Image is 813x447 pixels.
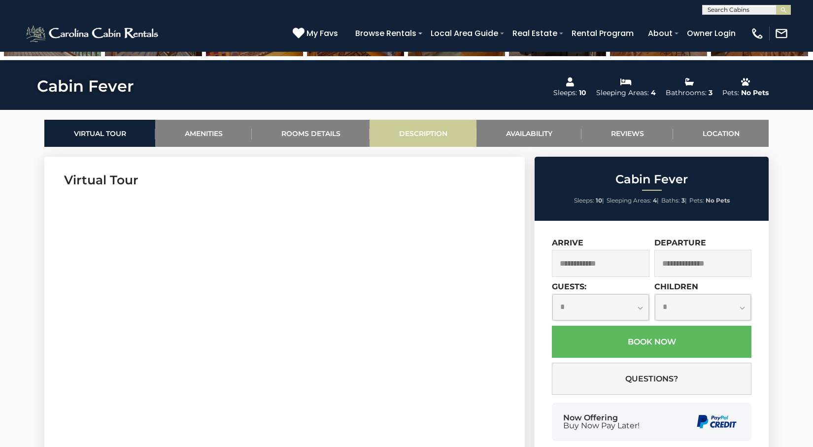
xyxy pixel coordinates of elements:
label: Departure [654,238,706,247]
img: mail-regular-white.png [775,27,788,40]
label: Guests: [552,282,586,291]
a: Amenities [155,120,252,147]
a: About [643,25,677,42]
span: My Favs [306,27,338,39]
label: Arrive [552,238,583,247]
a: Owner Login [682,25,741,42]
span: Pets: [689,197,704,204]
a: My Favs [293,27,340,40]
a: Location [673,120,769,147]
h3: Virtual Tour [64,172,505,189]
li: | [661,194,687,207]
a: Virtual Tour [44,120,155,147]
a: Description [370,120,476,147]
strong: 3 [681,197,685,204]
strong: 10 [596,197,602,204]
img: White-1-2.png [25,24,161,43]
a: Browse Rentals [350,25,421,42]
button: Questions? [552,363,751,395]
a: Real Estate [508,25,562,42]
a: Rental Program [567,25,639,42]
label: Children [654,282,698,291]
button: Book Now [552,326,751,358]
a: Availability [476,120,581,147]
a: Rooms Details [252,120,370,147]
strong: No Pets [706,197,730,204]
a: Local Area Guide [426,25,503,42]
strong: 4 [653,197,657,204]
span: Sleeps: [574,197,594,204]
h2: Cabin Fever [537,173,766,186]
li: | [574,194,604,207]
span: Sleeping Areas: [607,197,651,204]
img: phone-regular-white.png [750,27,764,40]
li: | [607,194,659,207]
a: Reviews [581,120,673,147]
span: Baths: [661,197,680,204]
span: Buy Now Pay Later! [563,422,640,430]
div: Now Offering [563,414,640,430]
